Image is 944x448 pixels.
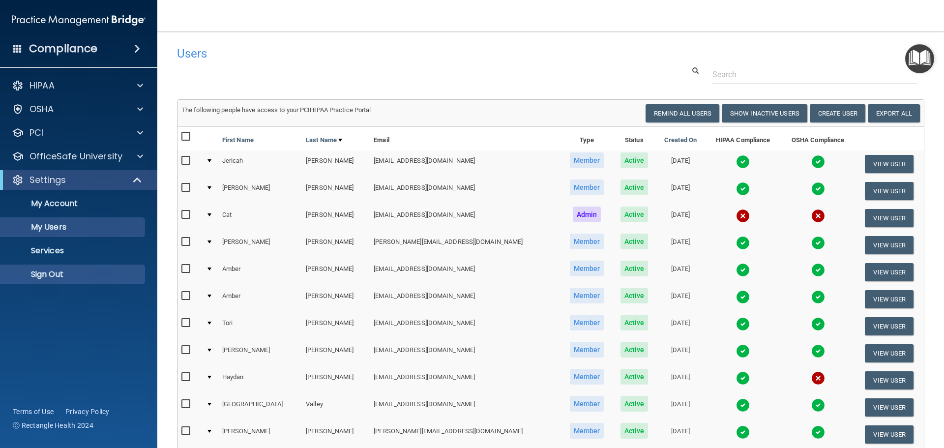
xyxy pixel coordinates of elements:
[811,398,825,412] img: tick.e7d51cea.svg
[620,396,649,412] span: Active
[811,425,825,439] img: tick.e7d51cea.svg
[811,155,825,169] img: tick.e7d51cea.svg
[302,421,370,448] td: [PERSON_NAME]
[302,286,370,313] td: [PERSON_NAME]
[620,234,649,249] span: Active
[811,263,825,277] img: tick.e7d51cea.svg
[370,205,561,232] td: [EMAIL_ADDRESS][DOMAIN_NAME]
[370,340,561,367] td: [EMAIL_ADDRESS][DOMAIN_NAME]
[811,290,825,304] img: tick.e7d51cea.svg
[620,288,649,303] span: Active
[620,261,649,276] span: Active
[370,178,561,205] td: [EMAIL_ADDRESS][DOMAIN_NAME]
[620,152,649,168] span: Active
[865,317,914,335] button: View User
[656,394,705,421] td: [DATE]
[865,209,914,227] button: View User
[302,313,370,340] td: [PERSON_NAME]
[570,261,604,276] span: Member
[656,286,705,313] td: [DATE]
[656,367,705,394] td: [DATE]
[865,182,914,200] button: View User
[370,127,561,150] th: Email
[656,150,705,178] td: [DATE]
[370,259,561,286] td: [EMAIL_ADDRESS][DOMAIN_NAME]
[865,344,914,362] button: View User
[736,182,750,196] img: tick.e7d51cea.svg
[29,103,54,115] p: OSHA
[6,269,141,279] p: Sign Out
[218,150,302,178] td: Jericah
[6,222,141,232] p: My Users
[561,127,612,150] th: Type
[613,127,656,150] th: Status
[302,232,370,259] td: [PERSON_NAME]
[656,313,705,340] td: [DATE]
[218,259,302,286] td: Amber
[736,209,750,223] img: cross.ca9f0e7f.svg
[811,209,825,223] img: cross.ca9f0e7f.svg
[620,207,649,222] span: Active
[218,178,302,205] td: [PERSON_NAME]
[865,236,914,254] button: View User
[370,232,561,259] td: [PERSON_NAME][EMAIL_ADDRESS][DOMAIN_NAME]
[29,174,66,186] p: Settings
[736,290,750,304] img: tick.e7d51cea.svg
[811,182,825,196] img: tick.e7d51cea.svg
[302,394,370,421] td: Valley
[656,340,705,367] td: [DATE]
[736,317,750,331] img: tick.e7d51cea.svg
[6,199,141,209] p: My Account
[570,342,604,358] span: Member
[905,44,934,73] button: Open Resource Center
[656,232,705,259] td: [DATE]
[620,342,649,358] span: Active
[664,134,697,146] a: Created On
[218,286,302,313] td: Amber
[736,425,750,439] img: tick.e7d51cea.svg
[811,344,825,358] img: tick.e7d51cea.svg
[12,103,143,115] a: OSHA
[570,396,604,412] span: Member
[65,407,110,417] a: Privacy Policy
[570,234,604,249] span: Member
[865,398,914,417] button: View User
[736,263,750,277] img: tick.e7d51cea.svg
[656,178,705,205] td: [DATE]
[6,246,141,256] p: Services
[12,10,146,30] img: PMB logo
[302,150,370,178] td: [PERSON_NAME]
[570,369,604,385] span: Member
[736,155,750,169] img: tick.e7d51cea.svg
[12,150,143,162] a: OfficeSafe University
[620,369,649,385] span: Active
[370,150,561,178] td: [EMAIL_ADDRESS][DOMAIN_NAME]
[736,371,750,385] img: tick.e7d51cea.svg
[218,205,302,232] td: Cat
[736,344,750,358] img: tick.e7d51cea.svg
[811,371,825,385] img: cross.ca9f0e7f.svg
[865,425,914,444] button: View User
[302,178,370,205] td: [PERSON_NAME]
[656,421,705,448] td: [DATE]
[736,398,750,412] img: tick.e7d51cea.svg
[29,150,122,162] p: OfficeSafe University
[646,104,719,122] button: Remind All Users
[781,127,855,150] th: OSHA Compliance
[181,106,371,114] span: The following people have access to your PCIHIPAA Practice Portal
[370,421,561,448] td: [PERSON_NAME][EMAIL_ADDRESS][DOMAIN_NAME]
[865,263,914,281] button: View User
[736,236,750,250] img: tick.e7d51cea.svg
[370,367,561,394] td: [EMAIL_ADDRESS][DOMAIN_NAME]
[12,174,143,186] a: Settings
[811,317,825,331] img: tick.e7d51cea.svg
[370,286,561,313] td: [EMAIL_ADDRESS][DOMAIN_NAME]
[865,290,914,308] button: View User
[865,155,914,173] button: View User
[570,179,604,195] span: Member
[620,423,649,439] span: Active
[218,313,302,340] td: Tori
[573,207,601,222] span: Admin
[13,420,93,430] span: Ⓒ Rectangle Health 2024
[722,104,807,122] button: Show Inactive Users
